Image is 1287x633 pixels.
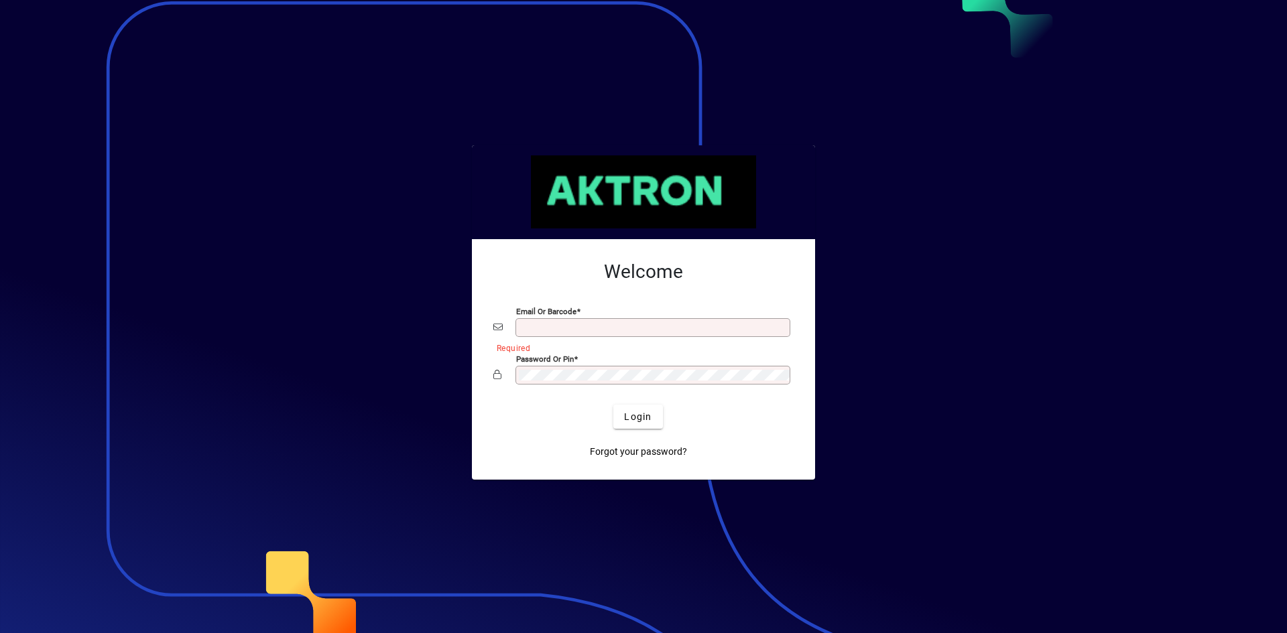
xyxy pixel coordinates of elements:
mat-label: Password or Pin [516,354,574,364]
span: Forgot your password? [590,445,687,459]
mat-label: Email or Barcode [516,307,576,316]
h2: Welcome [493,261,794,283]
mat-error: Required [497,340,783,354]
span: Login [624,410,652,424]
a: Forgot your password? [585,439,692,464]
button: Login [613,405,662,429]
